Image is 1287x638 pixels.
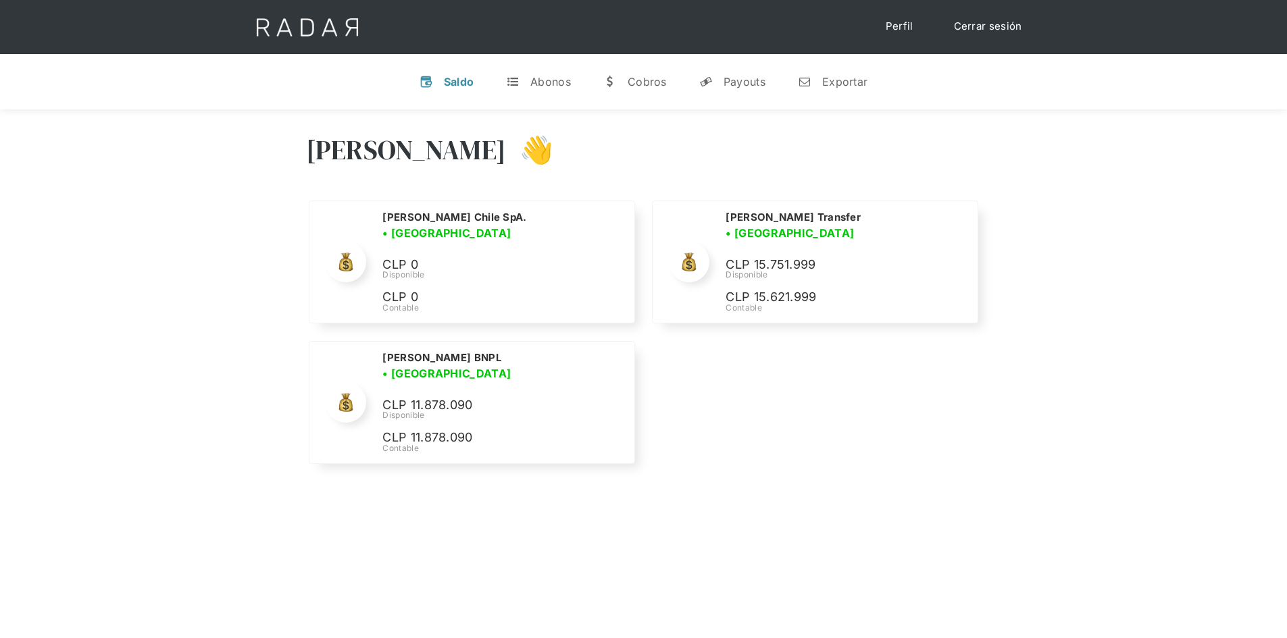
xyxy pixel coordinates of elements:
div: n [798,75,811,88]
div: Contable [726,302,961,314]
p: CLP 11.878.090 [382,428,585,448]
h2: [PERSON_NAME] Chile SpA. [382,211,526,224]
p: CLP 0 [382,255,585,275]
div: Exportar [822,75,867,88]
a: Perfil [872,14,927,40]
p: CLP 15.751.999 [726,255,928,275]
div: v [420,75,433,88]
div: Contable [382,442,617,454]
div: Disponible [382,409,617,421]
p: CLP 15.621.999 [726,288,928,307]
a: Cerrar sesión [940,14,1036,40]
h3: • [GEOGRAPHIC_DATA] [726,225,854,241]
h3: • [GEOGRAPHIC_DATA] [382,225,511,241]
h2: [PERSON_NAME] Transfer [726,211,861,224]
div: w [603,75,617,88]
h3: [PERSON_NAME] [306,133,507,167]
h3: • [GEOGRAPHIC_DATA] [382,365,511,381]
div: Abonos [530,75,571,88]
div: Disponible [726,269,961,281]
div: Cobros [628,75,667,88]
div: Contable [382,302,617,314]
div: Saldo [444,75,474,88]
h3: 👋 [506,133,553,167]
p: CLP 11.878.090 [382,396,585,415]
p: CLP 0 [382,288,585,307]
div: Disponible [382,269,617,281]
div: y [699,75,713,88]
div: t [506,75,520,88]
h2: [PERSON_NAME] BNPL [382,351,501,365]
div: Payouts [724,75,765,88]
